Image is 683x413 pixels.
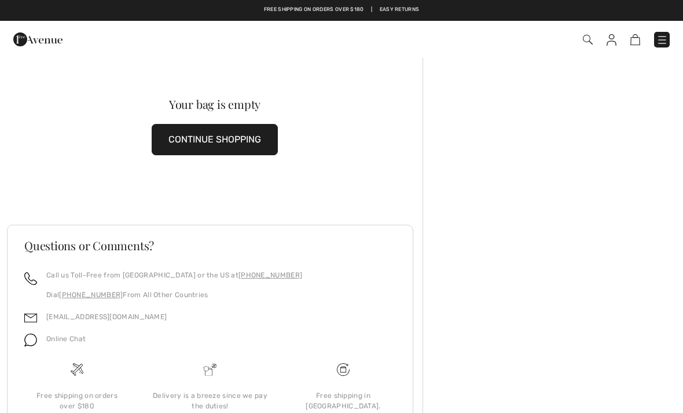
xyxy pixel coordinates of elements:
[20,390,134,411] div: Free shipping on orders over $180
[71,363,83,376] img: Free shipping on orders over $180
[46,313,167,321] a: [EMAIL_ADDRESS][DOMAIN_NAME]
[24,312,37,324] img: email
[13,28,63,51] img: 1ère Avenue
[24,272,37,285] img: call
[28,98,402,110] div: Your bag is empty
[630,34,640,45] img: Shopping Bag
[13,33,63,44] a: 1ère Avenue
[24,240,396,251] h3: Questions or Comments?
[371,6,372,14] span: |
[24,334,37,346] img: chat
[204,363,216,376] img: Delivery is a breeze since we pay the duties!
[153,390,267,411] div: Delivery is a breeze since we pay the duties!
[337,363,350,376] img: Free shipping on orders over $180
[152,124,278,155] button: CONTINUE SHOPPING
[46,290,302,300] p: Dial From All Other Countries
[380,6,420,14] a: Easy Returns
[238,271,302,279] a: [PHONE_NUMBER]
[607,34,616,46] img: My Info
[656,34,668,46] img: Menu
[286,390,401,411] div: Free shipping in [GEOGRAPHIC_DATA].
[583,35,593,45] img: Search
[264,6,364,14] a: Free shipping on orders over $180
[46,270,302,280] p: Call us Toll-Free from [GEOGRAPHIC_DATA] or the US at
[46,335,86,343] span: Online Chat
[59,291,123,299] a: [PHONE_NUMBER]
